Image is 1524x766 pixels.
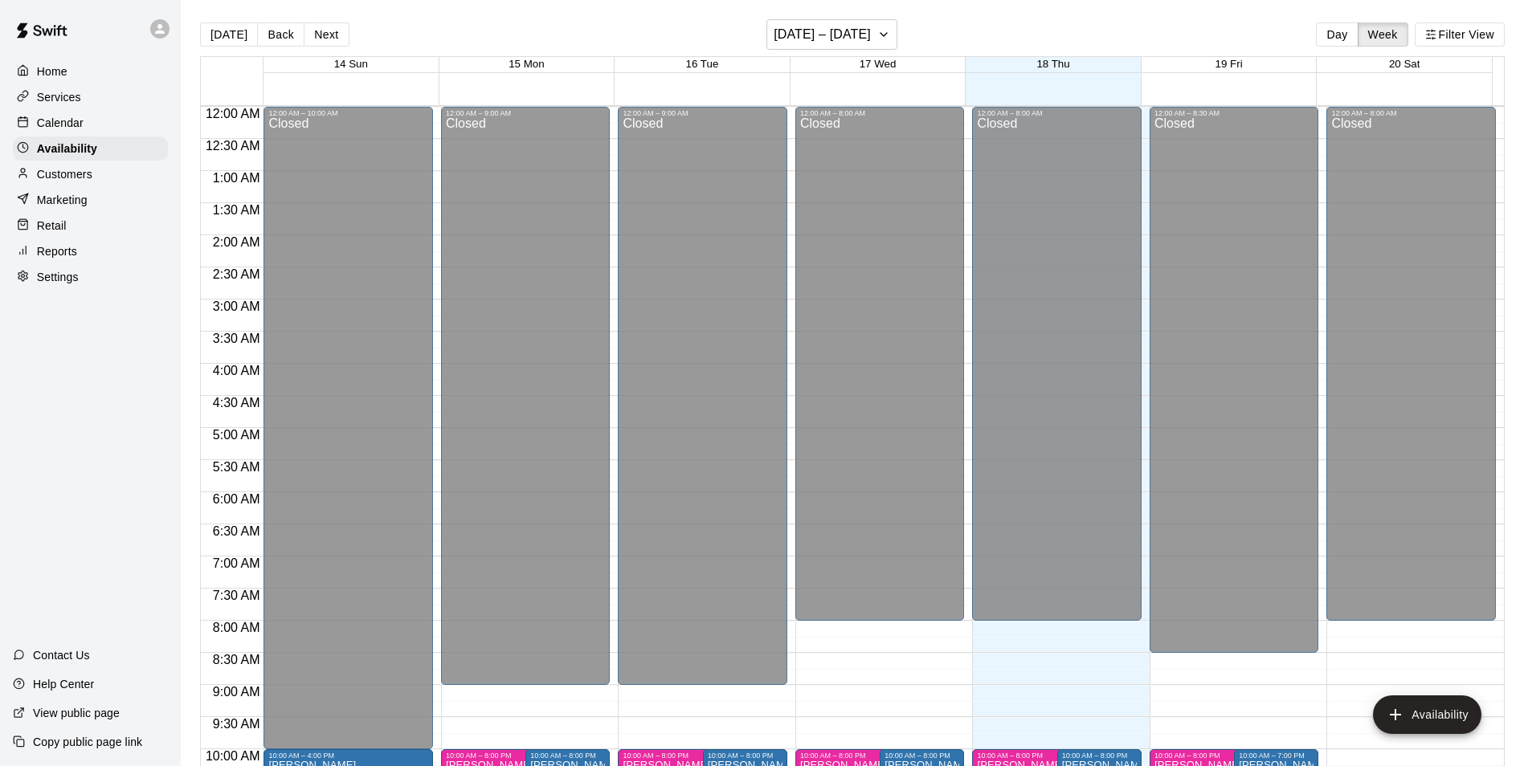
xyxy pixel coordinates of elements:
div: 12:00 AM – 8:30 AM: Closed [1150,107,1319,653]
span: 10:00 AM [202,749,264,763]
p: Marketing [37,192,88,208]
div: 10:00 AM – 8:00 PM [623,752,757,760]
button: [DATE] – [DATE] [766,19,897,50]
div: 10:00 AM – 8:00 PM [446,752,580,760]
div: 12:00 AM – 8:00 AM [1331,109,1491,117]
span: 8:00 AM [209,621,264,634]
span: 1:00 AM [209,171,264,185]
h6: [DATE] – [DATE] [774,23,871,46]
button: 20 Sat [1389,58,1420,70]
div: 12:00 AM – 8:00 AM: Closed [972,107,1142,621]
button: Week [1358,22,1408,47]
div: 12:00 AM – 8:00 AM: Closed [1326,107,1496,621]
div: 12:00 AM – 8:00 AM [800,109,960,117]
div: 10:00 AM – 8:00 PM [800,752,934,760]
span: 8:30 AM [209,653,264,666]
div: 12:00 AM – 9:00 AM [623,109,782,117]
span: 6:30 AM [209,524,264,538]
p: Home [37,63,67,79]
span: 7:30 AM [209,589,264,602]
span: 6:00 AM [209,492,264,506]
div: Closed [623,117,782,691]
a: Settings [13,265,168,289]
span: 4:00 AM [209,364,264,377]
div: 12:00 AM – 9:00 AM: Closed [441,107,611,685]
div: Closed [1331,117,1491,626]
div: 10:00 AM – 8:00 PM [1062,752,1137,760]
button: Next [304,22,349,47]
span: 3:30 AM [209,332,264,345]
div: 12:00 AM – 10:00 AM [268,109,428,117]
button: 18 Thu [1036,58,1069,70]
a: Marketing [13,188,168,212]
p: Retail [37,218,67,234]
span: 2:30 AM [209,267,264,281]
span: 5:00 AM [209,428,264,442]
p: Availability [37,141,97,157]
a: Retail [13,214,168,238]
button: add [1373,695,1481,734]
button: 19 Fri [1216,58,1243,70]
p: View public page [33,705,120,721]
span: 2:00 AM [209,235,264,249]
button: 15 Mon [509,58,544,70]
span: 7:00 AM [209,556,264,570]
span: 12:30 AM [202,139,264,153]
div: 10:00 AM – 4:00 PM [268,752,428,760]
span: 9:30 AM [209,717,264,731]
a: Reports [13,239,168,263]
p: Services [37,89,81,105]
a: Customers [13,162,168,186]
div: 10:00 AM – 8:00 PM [708,752,782,760]
a: Availability [13,136,168,161]
button: [DATE] [200,22,258,47]
button: 14 Sun [334,58,368,70]
div: 12:00 AM – 8:00 AM [977,109,1137,117]
span: 9:00 AM [209,685,264,699]
a: Services [13,85,168,109]
p: Calendar [37,115,84,131]
div: 10:00 AM – 8:00 PM [885,752,959,760]
span: 4:30 AM [209,396,264,409]
div: Closed [1154,117,1314,658]
div: 12:00 AM – 9:00 AM [446,109,606,117]
div: 10:00 AM – 8:00 PM [1154,752,1289,760]
div: 10:00 AM – 7:00 PM [1239,752,1314,760]
div: 12:00 AM – 10:00 AM: Closed [264,107,433,749]
div: Closed [977,117,1137,626]
button: Back [257,22,304,47]
a: Home [13,59,168,84]
p: Help Center [33,676,94,692]
button: Day [1316,22,1358,47]
button: 16 Tue [686,58,719,70]
button: 17 Wed [860,58,897,70]
span: 5:30 AM [209,460,264,474]
div: Closed [268,117,428,755]
div: Closed [800,117,960,626]
div: Closed [446,117,606,691]
div: 10:00 AM – 8:00 PM [977,752,1111,760]
button: Filter View [1415,22,1505,47]
a: Calendar [13,111,168,135]
div: 12:00 AM – 8:30 AM [1154,109,1314,117]
div: 10:00 AM – 8:00 PM [530,752,605,760]
span: 1:30 AM [209,203,264,217]
p: Copy public page link [33,734,142,750]
p: Reports [37,243,77,259]
div: 12:00 AM – 8:00 AM: Closed [795,107,965,621]
div: 12:00 AM – 9:00 AM: Closed [618,107,787,685]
